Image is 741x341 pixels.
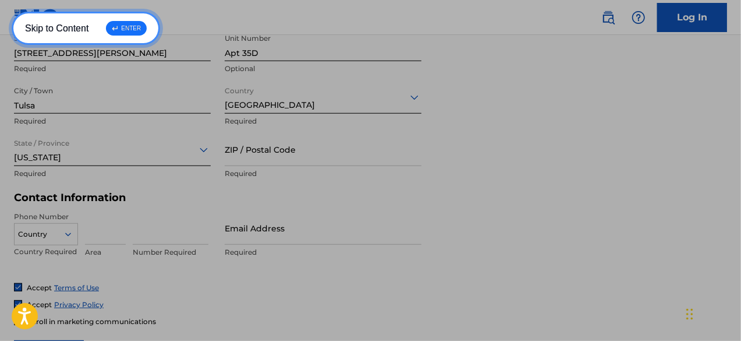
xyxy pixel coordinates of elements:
[225,116,421,126] p: Required
[597,6,620,29] a: Public Search
[15,301,22,308] img: checkbox
[14,116,211,126] p: Required
[683,285,741,341] iframe: Chat Widget
[632,10,646,24] img: help
[225,79,254,96] label: Country
[657,3,727,32] a: Log In
[225,64,421,74] p: Optional
[14,131,69,149] label: State / Province
[627,6,650,29] div: Help
[14,135,211,164] div: [US_STATE]
[225,83,421,111] div: [GEOGRAPHIC_DATA]
[601,10,615,24] img: search
[686,297,693,332] div: Drag
[225,168,421,179] p: Required
[225,247,421,258] p: Required
[27,300,52,309] span: Accept
[85,247,126,258] p: Area
[54,300,104,309] a: Privacy Policy
[14,9,59,26] img: MLC Logo
[14,168,211,179] p: Required
[14,247,78,257] p: Country Required
[54,283,99,292] a: Terms of Use
[27,283,52,292] span: Accept
[27,317,156,326] span: Enroll in marketing communications
[14,191,421,205] h5: Contact Information
[15,284,22,291] img: checkbox
[133,247,208,258] p: Number Required
[14,64,211,74] p: Required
